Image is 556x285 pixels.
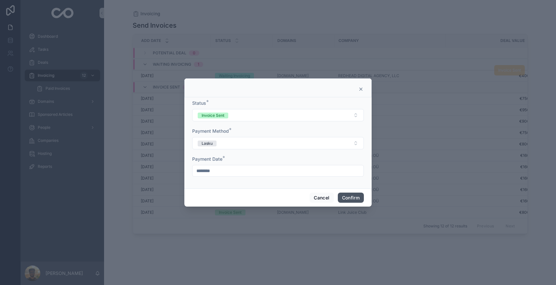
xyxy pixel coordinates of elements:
span: Payment Method [192,128,229,134]
div: Lasku [202,141,213,146]
div: Invoice Sent [202,113,224,118]
span: Status [192,100,206,106]
span: Payment Date [192,156,222,162]
button: Confirm [338,193,364,203]
button: Cancel [310,193,334,203]
button: Select Button [192,137,364,149]
button: Select Button [192,109,364,121]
